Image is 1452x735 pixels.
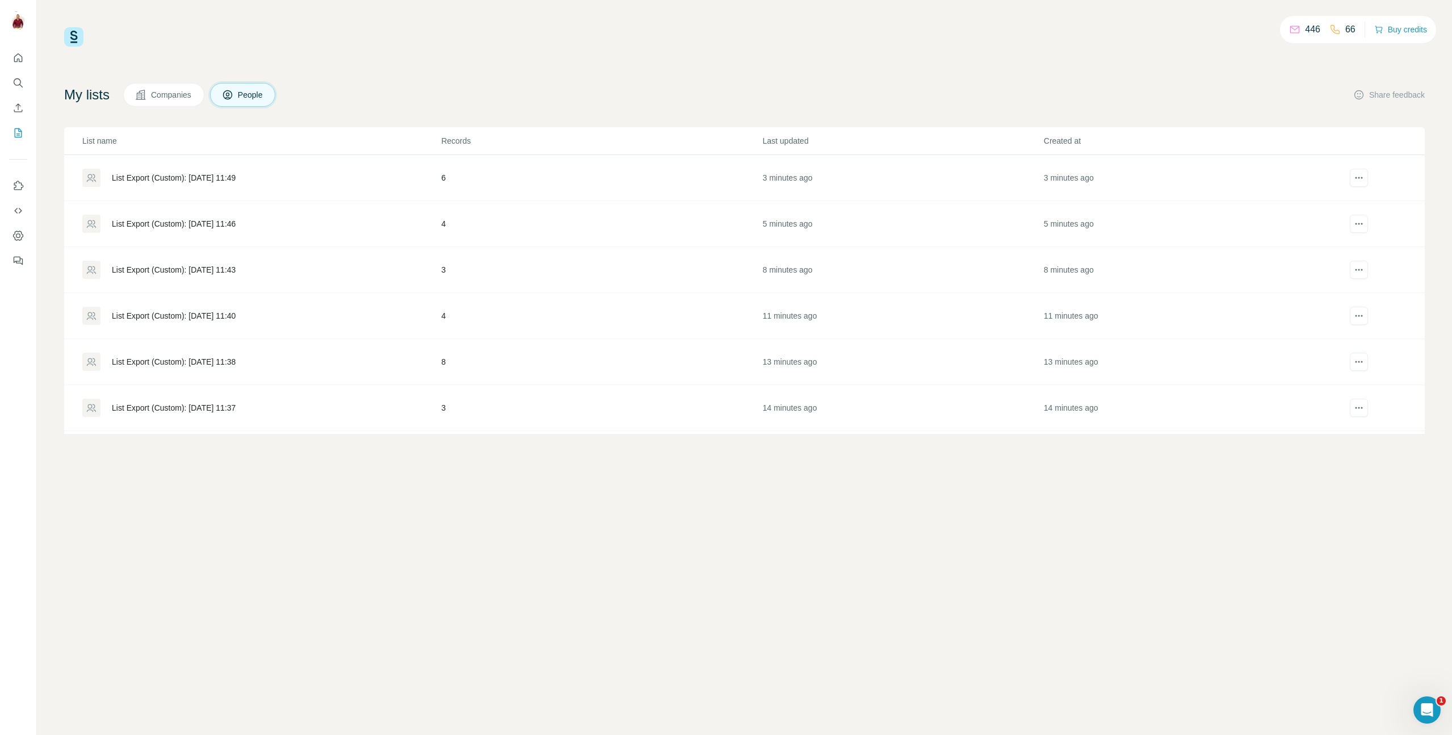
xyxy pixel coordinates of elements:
[9,123,27,143] button: My lists
[112,218,236,229] div: List Export (Custom): [DATE] 11:46
[9,73,27,93] button: Search
[9,225,27,246] button: Dashboard
[112,264,236,275] div: List Export (Custom): [DATE] 11:43
[1350,353,1368,371] button: actions
[112,172,236,183] div: List Export (Custom): [DATE] 11:49
[762,293,1043,339] td: 11 minutes ago
[1350,399,1368,417] button: actions
[440,155,762,201] td: 6
[9,176,27,196] button: Use Surfe on LinkedIn
[441,135,761,147] p: Records
[1374,22,1427,37] button: Buy credits
[762,135,1042,147] p: Last updated
[1353,89,1425,101] button: Share feedback
[1043,431,1324,477] td: 23 hours ago
[440,431,762,477] td: 18
[1043,155,1324,201] td: 3 minutes ago
[762,431,1043,477] td: 23 hours ago
[1437,696,1446,705] span: 1
[1413,696,1441,724] iframe: Intercom live chat
[112,402,236,414] div: List Export (Custom): [DATE] 11:37
[82,135,440,147] p: List name
[762,339,1043,385] td: 13 minutes ago
[440,385,762,431] td: 3
[9,98,27,118] button: Enrich CSV
[762,385,1043,431] td: 14 minutes ago
[64,86,110,104] h4: My lists
[762,247,1043,293] td: 8 minutes ago
[151,89,192,101] span: Companies
[1043,293,1324,339] td: 11 minutes ago
[9,11,27,30] img: Avatar
[1350,215,1368,233] button: actions
[112,356,236,367] div: List Export (Custom): [DATE] 11:38
[9,250,27,271] button: Feedback
[1350,169,1368,187] button: actions
[1043,201,1324,247] td: 5 minutes ago
[440,293,762,339] td: 4
[762,155,1043,201] td: 3 minutes ago
[1350,261,1368,279] button: actions
[1044,135,1324,147] p: Created at
[238,89,264,101] span: People
[440,201,762,247] td: 4
[440,247,762,293] td: 3
[1043,247,1324,293] td: 8 minutes ago
[1043,339,1324,385] td: 13 minutes ago
[762,201,1043,247] td: 5 minutes ago
[1350,307,1368,325] button: actions
[64,27,83,47] img: Surfe Logo
[1043,385,1324,431] td: 14 minutes ago
[9,201,27,221] button: Use Surfe API
[9,48,27,68] button: Quick start
[1305,23,1320,36] p: 446
[440,339,762,385] td: 8
[112,310,236,321] div: List Export (Custom): [DATE] 11:40
[1345,23,1356,36] p: 66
